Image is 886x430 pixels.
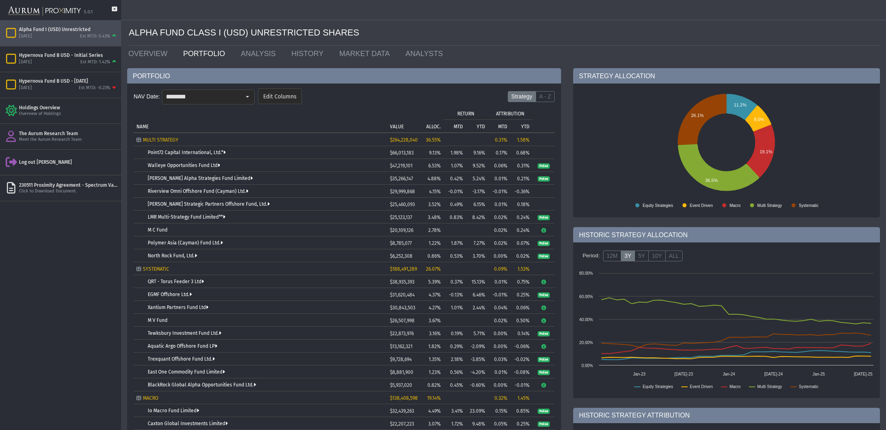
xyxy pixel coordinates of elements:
text: 80.00% [579,271,593,276]
td: 0.00% [488,340,510,353]
div: HISTORIC STRATEGY ALLOCATION [573,227,880,242]
td: -0.01% [488,185,510,198]
text: 40.00% [579,317,593,322]
p: ALLOC. [426,124,441,129]
span: $25,460,093 [390,202,415,207]
td: Column MTD [444,119,466,132]
td: 0.01% [488,198,510,211]
label: 12M [603,250,621,262]
td: 1.07% [444,159,466,172]
td: 0.53% [444,249,466,262]
td: 0.29% [444,340,466,353]
td: 0.04% [488,301,510,314]
td: 0.49% [444,198,466,211]
td: -0.13% [444,288,466,301]
span: $9,728,694 [390,357,412,362]
div: 0.32% [491,395,507,401]
td: 23.09% [466,404,488,417]
td: -0.36% [510,185,532,198]
span: $22,207,223 [390,421,414,427]
a: Pulse [538,330,549,336]
td: -0.01% [510,378,532,391]
span: $188,491,289 [390,266,417,272]
span: 26.07% [426,266,441,272]
span: $32,439,263 [390,408,414,414]
text: Multi Strategy [757,203,782,208]
text: 8.0% [754,117,764,122]
a: M C Fund [148,227,168,233]
text: [DATE]-24 [765,372,783,376]
text: Jan-24 [723,372,735,376]
span: 2.78% [428,228,441,233]
span: $31,620,484 [390,292,415,298]
text: 0.00% [582,363,593,368]
label: 5Y [635,250,649,262]
a: Riverview Omni Offshore Fund (Cayman) Ltd. [148,188,248,194]
span: $30,843,503 [390,305,415,311]
div: 0.09% [491,266,507,272]
td: 6.46% [466,288,488,301]
a: Pulse [538,369,549,375]
td: 9.52% [466,159,488,172]
label: ALL [665,250,683,262]
span: Pulse [538,241,549,246]
a: Xantium Partners Fund Ltd [148,305,208,310]
span: $26,507,998 [390,318,415,324]
td: -0.01% [488,288,510,301]
td: 1.01% [444,301,466,314]
div: NAV Date: [134,90,162,104]
span: 6.53% [428,163,441,169]
span: Pulse [538,163,549,169]
td: -3.85% [466,353,488,365]
a: Aquatic Argo Offshore Fund LP [148,343,217,349]
td: 0.56% [444,365,466,378]
a: Trexquant Offshore Fund Ltd. [148,356,215,362]
a: LMR Multi-Strategy Fund Limited** [148,214,225,220]
td: -3.17% [466,185,488,198]
td: 8.42% [466,211,488,223]
label: A - Z [536,91,555,102]
td: 0.02% [488,211,510,223]
span: 1.23% [429,369,441,375]
div: Overview of Holdings [19,111,118,117]
span: $264,228,040 [390,137,418,143]
label: Strategy [508,91,536,102]
div: 230511 Proximity Agreement - Spectrum Value Management.pdf [19,182,118,188]
p: VALUE [390,124,404,129]
text: Jan-25 [813,372,825,376]
a: Pulse [538,163,549,168]
span: $20,109,126 [390,228,413,233]
span: Pulse [538,254,549,259]
td: 0.01% [488,172,510,185]
td: 0.02% [488,314,510,327]
td: 9.48% [466,417,488,430]
a: Pulse [538,253,549,259]
td: 0.25% [510,288,532,301]
p: YTD [477,124,485,129]
text: Systematic [799,384,819,389]
span: 3.16% [429,331,441,336]
text: Event Driven [690,384,713,389]
span: 1.35% [429,357,441,362]
a: Caxton Global Investments Limited [148,421,228,426]
td: -0.60% [466,378,488,391]
div: Meet the Aurum Research Team [19,137,118,143]
a: Pulse [538,240,549,246]
text: Event Driven [690,203,713,208]
span: MACRO [143,395,158,401]
td: Column ALLOC. [417,106,444,132]
a: Walleye Opportunities Fund Ltd [148,163,220,168]
label: 3Y [621,250,635,262]
span: Pulse [538,176,549,182]
span: $13,162,321 [390,344,413,349]
div: STRATEGY ALLOCATION [573,68,880,83]
a: Pulse [538,175,549,181]
div: 1.53% [513,266,530,272]
div: [DATE] [19,85,32,91]
td: Column [532,106,555,132]
label: 10Y [648,250,666,262]
td: 0.37% [444,275,466,288]
td: 0.25% [510,417,532,430]
div: Holdings Overview [19,104,118,111]
span: 3.48% [428,215,441,220]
